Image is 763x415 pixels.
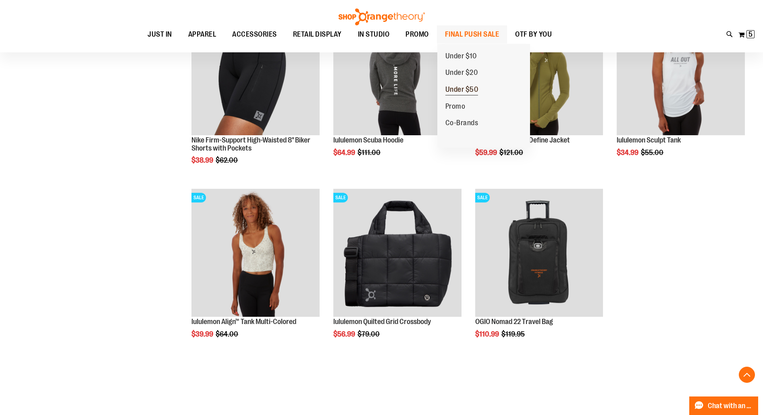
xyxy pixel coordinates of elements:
[445,68,478,78] span: Under $20
[445,25,499,43] span: FINAL PUSH SALE
[333,193,348,202] span: SALE
[708,402,753,410] span: Chat with an Expert
[333,149,356,157] span: $64.99
[216,330,239,338] span: $64.00
[191,7,320,136] a: Product image for Nike Firm-Support High-Waisted 8in Biker Shorts with PocketsSALE
[499,149,524,157] span: $121.00
[445,85,478,95] span: Under $50
[475,149,498,157] span: $59.99
[358,149,382,157] span: $111.00
[216,156,239,164] span: $62.00
[333,318,431,326] a: lululemon Quilted Grid Crossbody
[191,136,310,152] a: Nike Firm-Support High-Waisted 8" Biker Shorts with Pockets
[405,25,429,43] span: PROMO
[333,7,462,135] img: Product image for lululemon Scuba Hoodie
[445,119,478,129] span: Co-Brands
[445,102,466,112] span: Promo
[333,330,356,338] span: $56.99
[445,52,477,62] span: Under $10
[617,149,640,157] span: $34.99
[191,156,214,164] span: $38.99
[475,189,603,317] img: Product image for OGIO Nomad 22 Travel Bag
[475,7,603,136] a: Product image for lululemon Hooded Define Jacket
[188,25,216,43] span: APPAREL
[191,189,320,318] a: Product image for lululemon Align™ Tank Multi-ColoredSALE
[613,3,749,177] div: product
[329,3,466,177] div: product
[748,30,753,38] span: 5
[358,25,390,43] span: IN STUDIO
[515,25,552,43] span: OTF BY YOU
[689,396,759,415] button: Chat with an Expert
[191,7,320,135] img: Product image for Nike Firm-Support High-Waisted 8in Biker Shorts with Pockets
[329,185,466,358] div: product
[191,318,296,326] a: lululemon Align™ Tank Multi-Colored
[293,25,342,43] span: RETAIL DISPLAY
[475,7,603,135] img: Product image for lululemon Hooded Define Jacket
[187,185,324,358] div: product
[739,367,755,383] button: Back To Top
[475,318,553,326] a: OGIO Nomad 22 Travel Bag
[191,193,206,202] span: SALE
[501,330,526,338] span: $119.95
[475,193,490,202] span: SALE
[358,330,381,338] span: $79.00
[617,136,681,144] a: lululemon Sculpt Tank
[191,189,320,317] img: Product image for lululemon Align™ Tank Multi-Colored
[333,7,462,136] a: Product image for lululemon Scuba HoodieSALE
[471,185,607,358] div: product
[617,7,745,135] img: Product image for lululemon Sculpt Tank
[333,189,462,317] img: lululemon Quilted Grid Crossbody
[475,189,603,318] a: Product image for OGIO Nomad 22 Travel BagSALE
[617,7,745,136] a: Product image for lululemon Sculpt TankSALE
[333,189,462,318] a: lululemon Quilted Grid CrossbodySALE
[187,3,324,185] div: product
[475,330,500,338] span: $110.99
[191,330,214,338] span: $39.99
[333,136,403,144] a: lululemon Scuba Hoodie
[641,149,665,157] span: $55.00
[337,8,426,25] img: Shop Orangetheory
[471,3,607,177] div: product
[232,25,277,43] span: ACCESSORIES
[148,25,172,43] span: JUST IN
